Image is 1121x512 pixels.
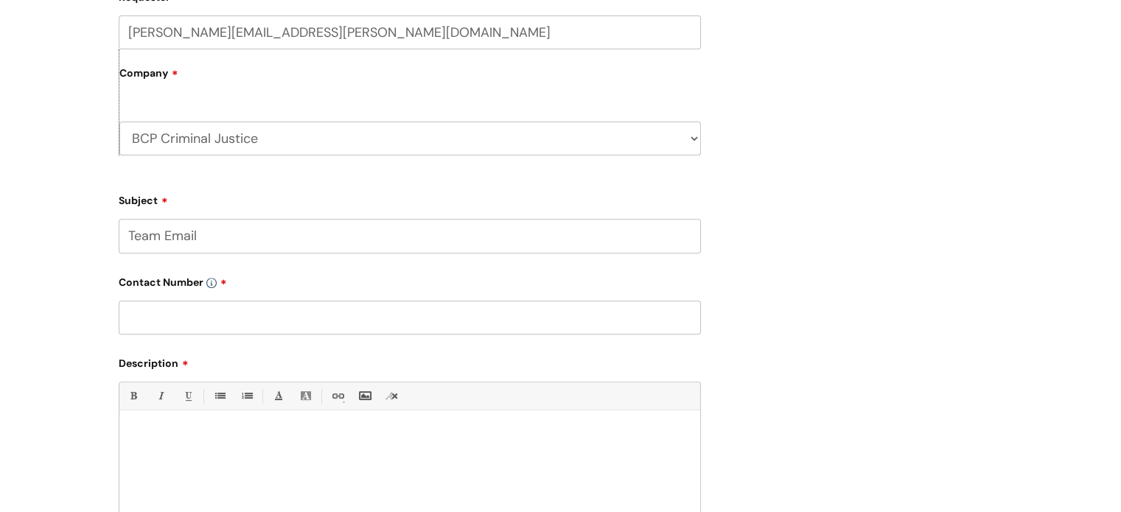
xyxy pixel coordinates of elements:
a: Italic (Ctrl-I) [151,387,170,405]
label: Company [119,62,701,95]
img: info-icon.svg [206,278,217,288]
a: Font Color [269,387,287,405]
a: • Unordered List (Ctrl-Shift-7) [210,387,228,405]
a: 1. Ordered List (Ctrl-Shift-8) [237,387,256,405]
a: Link [328,387,346,405]
label: Subject [119,189,701,207]
a: Remove formatting (Ctrl-\) [383,387,401,405]
a: Underline(Ctrl-U) [178,387,197,405]
a: Back Color [296,387,315,405]
label: Description [119,352,701,370]
a: Insert Image... [355,387,374,405]
input: Email [119,15,701,49]
label: Contact Number [119,271,701,289]
a: Bold (Ctrl-B) [124,387,142,405]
